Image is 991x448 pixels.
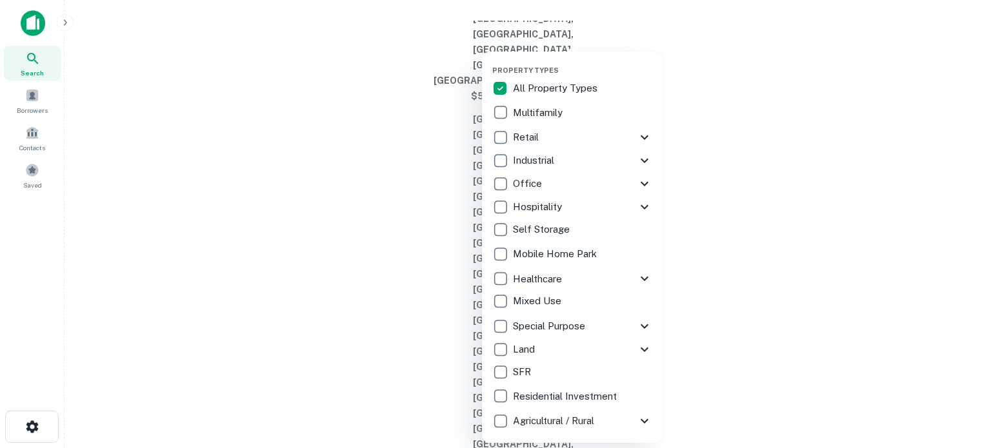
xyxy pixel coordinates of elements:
[492,149,652,172] div: Industrial
[513,389,619,404] p: Residential Investment
[513,413,597,429] p: Agricultural / Rural
[513,293,564,309] p: Mixed Use
[513,81,600,96] p: All Property Types
[492,338,652,361] div: Land
[513,199,565,215] p: Hospitality
[513,364,534,380] p: SFR
[513,318,588,334] p: Special Purpose
[492,66,559,74] span: Property Types
[513,246,599,262] p: Mobile Home Park
[492,195,652,219] div: Hospitality
[513,271,565,287] p: Healthcare
[492,409,652,433] div: Agricultural / Rural
[513,222,572,237] p: Self Storage
[513,130,541,145] p: Retail
[926,345,991,407] iframe: Chat Widget
[513,342,537,357] p: Land
[492,126,652,149] div: Retail
[513,176,545,191] p: Office
[513,153,557,168] p: Industrial
[492,267,652,290] div: Healthcare
[492,315,652,338] div: Special Purpose
[513,105,565,121] p: Multifamily
[492,172,652,195] div: Office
